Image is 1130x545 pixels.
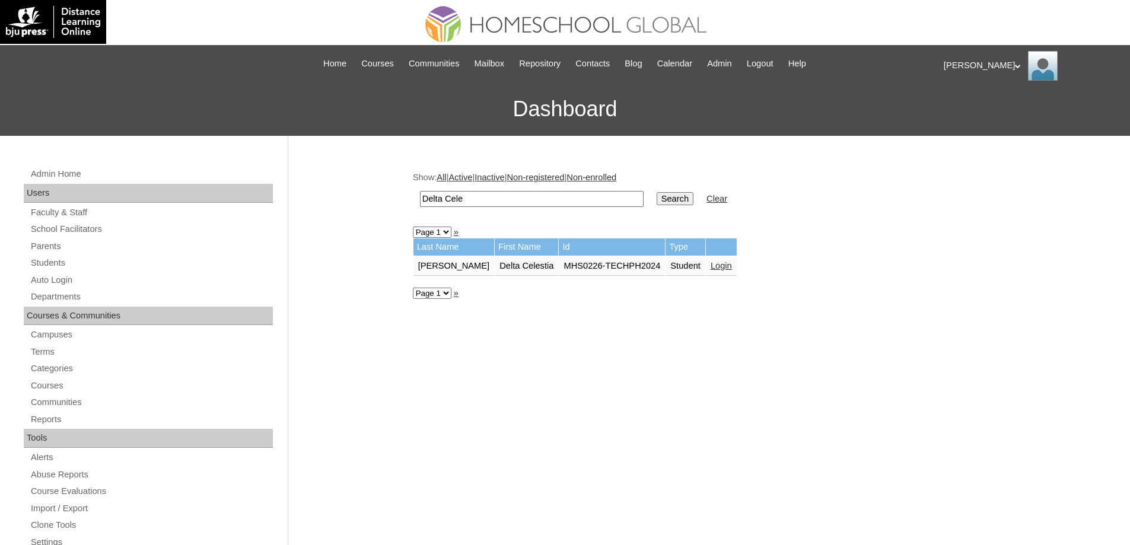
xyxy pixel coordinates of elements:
[24,307,273,326] div: Courses & Communities
[409,57,460,71] span: Communities
[575,57,610,71] span: Contacts
[413,256,495,276] td: [PERSON_NAME]
[30,205,273,220] a: Faculty & Staff
[24,184,273,203] div: Users
[707,57,732,71] span: Admin
[30,378,273,393] a: Courses
[666,238,705,256] td: Type
[361,57,394,71] span: Courses
[625,57,642,71] span: Blog
[569,57,616,71] a: Contacts
[454,288,459,298] a: »
[782,57,812,71] a: Help
[30,412,273,427] a: Reports
[454,227,459,237] a: »
[747,57,774,71] span: Logout
[495,256,558,276] td: Delta Celestia
[711,261,732,270] a: Login
[6,82,1124,136] h3: Dashboard
[619,57,648,71] a: Blog
[30,450,273,465] a: Alerts
[30,501,273,516] a: Import / Export
[475,57,505,71] span: Mailbox
[30,395,273,410] a: Communities
[30,361,273,376] a: Categories
[513,57,566,71] a: Repository
[657,57,692,71] span: Calendar
[706,194,727,203] a: Clear
[1028,51,1058,81] img: Ariane Ebuen
[30,273,273,288] a: Auto Login
[30,484,273,499] a: Course Evaluations
[30,222,273,237] a: School Facilitators
[507,173,565,182] a: Non-registered
[355,57,400,71] a: Courses
[30,345,273,359] a: Terms
[519,57,561,71] span: Repository
[666,256,705,276] td: Student
[30,289,273,304] a: Departments
[944,51,1118,81] div: [PERSON_NAME]
[420,191,644,207] input: Search
[30,467,273,482] a: Abuse Reports
[6,6,100,38] img: logo-white.png
[559,238,665,256] td: Id
[413,171,1000,213] div: Show: | | | |
[437,173,446,182] a: All
[413,238,495,256] td: Last Name
[30,327,273,342] a: Campuses
[30,167,273,181] a: Admin Home
[30,518,273,533] a: Clone Tools
[566,173,616,182] a: Non-enrolled
[469,57,511,71] a: Mailbox
[403,57,466,71] a: Communities
[495,238,558,256] td: First Name
[701,57,738,71] a: Admin
[317,57,352,71] a: Home
[741,57,779,71] a: Logout
[475,173,505,182] a: Inactive
[657,192,693,205] input: Search
[788,57,806,71] span: Help
[323,57,346,71] span: Home
[30,239,273,254] a: Parents
[30,256,273,270] a: Students
[448,173,472,182] a: Active
[559,256,665,276] td: MHS0226-TECHPH2024
[24,429,273,448] div: Tools
[651,57,698,71] a: Calendar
